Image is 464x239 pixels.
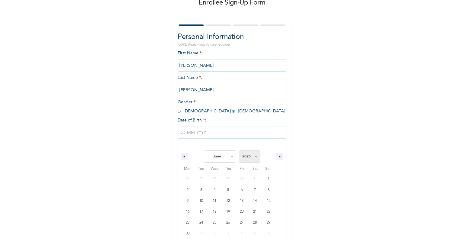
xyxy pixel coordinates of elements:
[181,195,195,206] button: 9
[187,185,188,195] span: 2
[253,195,257,206] span: 14
[208,164,221,174] span: Wed
[213,206,216,217] span: 18
[213,195,216,206] span: 11
[221,217,235,228] button: 26
[181,217,195,228] button: 23
[226,195,230,206] span: 12
[267,195,270,206] span: 15
[199,195,203,206] span: 10
[208,185,221,195] button: 4
[262,164,275,174] span: Sun
[181,185,195,195] button: 2
[178,51,286,68] span: First Name :
[240,206,243,217] span: 20
[262,217,275,228] button: 29
[186,228,189,239] span: 30
[178,84,286,96] input: Enter your last name
[248,185,262,195] button: 7
[226,217,230,228] span: 26
[199,206,203,217] span: 17
[208,206,221,217] button: 18
[262,174,275,185] button: 1
[178,32,286,43] h2: Personal Information
[235,206,248,217] button: 20
[178,127,286,139] input: DD-MM-YYYY
[213,217,216,228] span: 25
[199,217,203,228] span: 24
[262,185,275,195] button: 8
[254,185,256,195] span: 7
[181,164,195,174] span: Mon
[195,217,208,228] button: 24
[227,185,229,195] span: 5
[195,206,208,217] button: 17
[221,206,235,217] button: 19
[200,185,202,195] span: 3
[214,185,215,195] span: 4
[268,185,269,195] span: 8
[178,60,286,72] input: Enter your first name
[262,195,275,206] button: 15
[208,195,221,206] button: 11
[235,164,248,174] span: Fri
[178,117,206,124] span: Date of Birth :
[187,195,188,206] span: 9
[235,195,248,206] button: 13
[186,206,189,217] span: 16
[221,164,235,174] span: Thu
[195,164,208,174] span: Tue
[248,217,262,228] button: 28
[186,217,189,228] span: 23
[268,174,269,185] span: 1
[221,195,235,206] button: 12
[248,164,262,174] span: Sat
[195,195,208,206] button: 10
[253,217,257,228] span: 28
[253,206,257,217] span: 21
[181,228,195,239] button: 30
[248,195,262,206] button: 14
[241,185,243,195] span: 6
[262,206,275,217] button: 22
[178,43,286,47] p: NOTE: Fields marked (*) are required
[267,217,270,228] span: 29
[178,100,285,113] span: Gender : [DEMOGRAPHIC_DATA] [DEMOGRAPHIC_DATA]
[235,185,248,195] button: 6
[208,217,221,228] button: 25
[248,206,262,217] button: 21
[240,195,243,206] span: 13
[240,217,243,228] span: 27
[235,217,248,228] button: 27
[221,185,235,195] button: 5
[226,206,230,217] span: 19
[178,76,286,92] span: Last Name :
[267,206,270,217] span: 22
[195,185,208,195] button: 3
[181,206,195,217] button: 16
